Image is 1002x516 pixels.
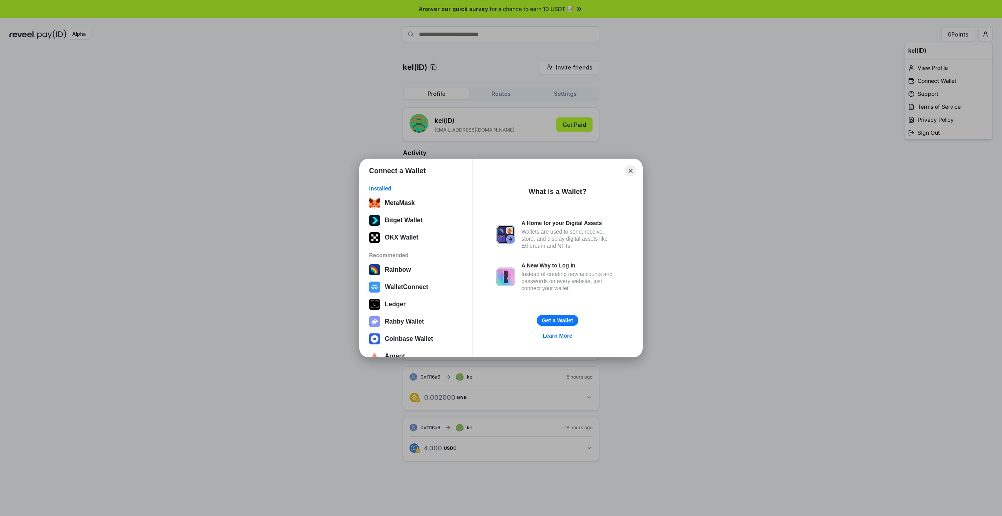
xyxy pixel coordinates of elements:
[385,199,415,207] div: MetaMask
[496,225,515,244] img: svg+xml,%3Csvg%20xmlns%3D%22http%3A%2F%2Fwww.w3.org%2F2000%2Fsvg%22%20fill%3D%22none%22%20viewBox...
[369,215,380,226] img: svg+xml;base64,PHN2ZyB3aWR0aD0iNTEyIiBoZWlnaHQ9IjUxMiIgdmlld0JveD0iMCAwIDUxMiA1MTIiIGZpbGw9Im5vbm...
[385,234,419,241] div: OKX Wallet
[538,331,577,341] a: Learn More
[369,252,463,259] div: Recommended
[367,195,465,211] button: MetaMask
[521,228,619,249] div: Wallets are used to send, receive, store, and display digital assets like Ethereum and NFTs.
[543,332,572,339] div: Learn More
[369,232,380,243] img: 5VZ71FV6L7PA3gg3tXrdQ+DgLhC+75Wq3no69P3MC0NFQpx2lL04Ql9gHK1bRDjsSBIvScBnDTk1WrlGIZBorIDEYJj+rhdgn...
[369,351,380,362] img: svg+xml,%3Csvg%20width%3D%2228%22%20height%3D%2228%22%20viewBox%3D%220%200%2028%2028%22%20fill%3D...
[367,331,465,347] button: Coinbase Wallet
[496,267,515,286] img: svg+xml,%3Csvg%20xmlns%3D%22http%3A%2F%2Fwww.w3.org%2F2000%2Fsvg%22%20fill%3D%22none%22%20viewBox...
[385,318,424,325] div: Rabby Wallet
[385,284,428,291] div: WalletConnect
[521,220,619,227] div: A Home for your Digital Assets
[521,271,619,292] div: Instead of creating new accounts and passwords on every website, just connect your wallet.
[369,166,426,176] h1: Connect a Wallet
[369,333,380,344] img: svg+xml,%3Csvg%20width%3D%2228%22%20height%3D%2228%22%20viewBox%3D%220%200%2028%2028%22%20fill%3D...
[385,335,433,342] div: Coinbase Wallet
[385,353,405,360] div: Argent
[385,266,411,273] div: Rainbow
[369,299,380,310] img: svg+xml,%3Csvg%20xmlns%3D%22http%3A%2F%2Fwww.w3.org%2F2000%2Fsvg%22%20width%3D%2228%22%20height%3...
[385,301,406,308] div: Ledger
[385,217,422,224] div: Bitget Wallet
[367,212,465,228] button: Bitget Wallet
[369,264,380,275] img: svg+xml,%3Csvg%20width%3D%22120%22%20height%3D%22120%22%20viewBox%3D%220%200%20120%20120%22%20fil...
[369,282,380,293] img: svg+xml,%3Csvg%20width%3D%2228%22%20height%3D%2228%22%20viewBox%3D%220%200%2028%2028%22%20fill%3D...
[367,262,465,278] button: Rainbow
[528,187,586,196] div: What is a Wallet?
[367,348,465,364] button: Argent
[625,165,636,176] button: Close
[369,316,380,327] img: svg+xml,%3Csvg%20xmlns%3D%22http%3A%2F%2Fwww.w3.org%2F2000%2Fsvg%22%20fill%3D%22none%22%20viewBox...
[537,315,578,326] button: Get a Wallet
[367,230,465,245] button: OKX Wallet
[367,314,465,329] button: Rabby Wallet
[369,185,463,192] div: Installed
[521,262,619,269] div: A New Way to Log In
[369,198,380,209] img: svg+xml;base64,PHN2ZyB3aWR0aD0iMzUiIGhlaWdodD0iMzQiIHZpZXdCb3g9IjAgMCAzNSAzNCIgZmlsbD0ibm9uZSIgeG...
[542,317,573,324] div: Get a Wallet
[367,296,465,312] button: Ledger
[367,279,465,295] button: WalletConnect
